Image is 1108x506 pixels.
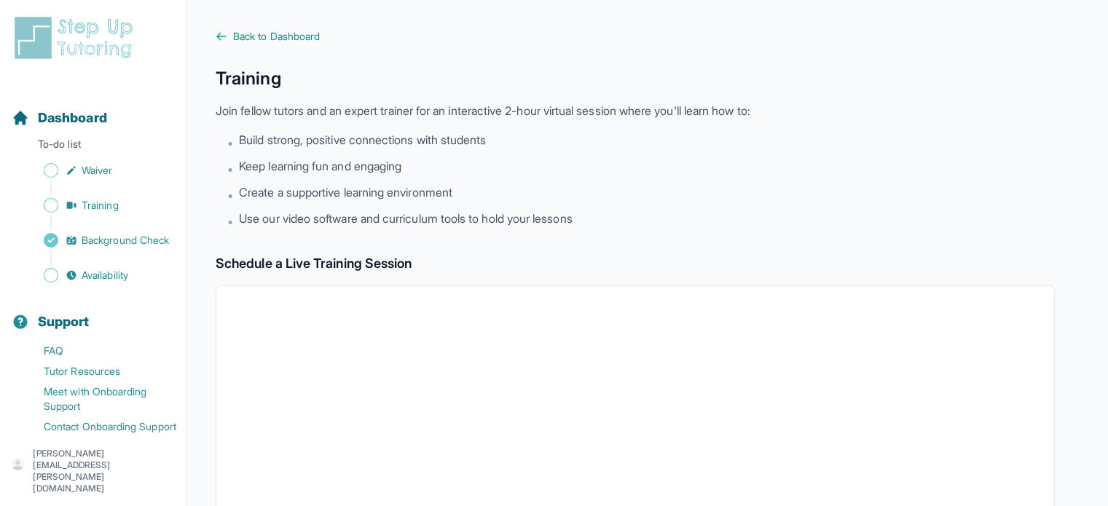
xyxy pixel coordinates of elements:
span: • [227,160,233,178]
img: logo [12,15,141,61]
button: Dashboard [6,84,180,134]
span: • [227,186,233,204]
span: Waiver [82,163,112,178]
p: [PERSON_NAME][EMAIL_ADDRESS][PERSON_NAME][DOMAIN_NAME] [33,448,174,494]
span: Use our video software and curriculum tools to hold your lessons [239,210,572,227]
a: Availability [12,265,186,285]
span: Build strong, positive connections with students [239,131,486,149]
a: Back to Dashboard [216,29,1055,44]
button: [PERSON_NAME][EMAIL_ADDRESS][PERSON_NAME][DOMAIN_NAME] [12,448,174,494]
span: Training [82,198,119,213]
button: Support [6,288,180,338]
span: Create a supportive learning environment [239,183,452,201]
span: Keep learning fun and engaging [239,157,401,175]
p: Join fellow tutors and an expert trainer for an interactive 2-hour virtual session where you'll l... [216,102,1055,119]
a: Tutor Resources [12,361,186,382]
a: Waiver [12,160,186,181]
span: • [227,213,233,230]
a: Contact Onboarding Support [12,416,186,437]
span: Back to Dashboard [233,29,320,44]
span: Availability [82,268,128,282]
span: • [227,134,233,151]
a: Meet with Onboarding Support [12,382,186,416]
a: Background Check [12,230,186,250]
a: Dashboard [12,108,107,128]
h1: Training [216,67,1055,90]
span: Background Check [82,233,169,248]
span: Support [38,312,90,332]
p: To-do list [6,137,180,157]
h2: Schedule a Live Training Session [216,253,1055,274]
a: FAQ [12,341,186,361]
span: Dashboard [38,108,107,128]
a: Training [12,195,186,216]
